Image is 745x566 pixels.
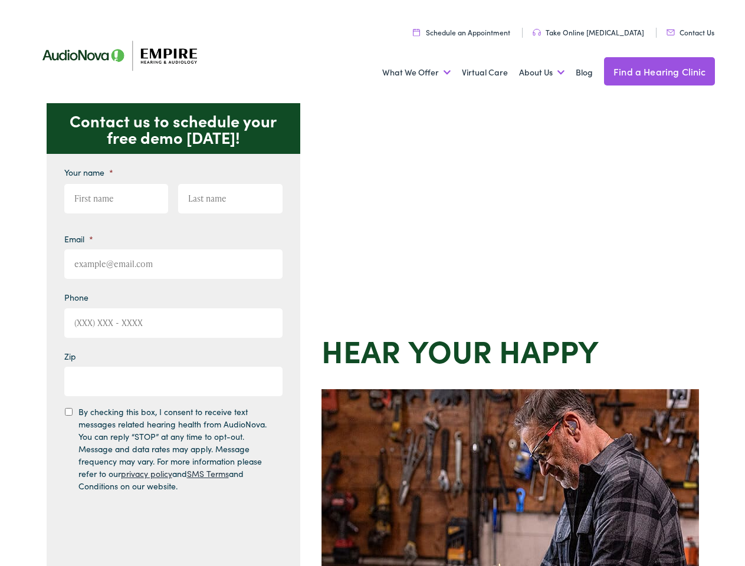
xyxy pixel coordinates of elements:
[321,328,401,371] strong: Hear
[178,184,283,213] input: Last name
[121,468,172,479] a: privacy policy
[413,27,510,37] a: Schedule an Appointment
[382,51,451,94] a: What We Offer
[47,103,300,154] p: Contact us to schedule your free demo [DATE]!
[533,27,644,37] a: Take Online [MEDICAL_DATA]
[413,28,420,36] img: utility icon
[519,51,565,94] a: About Us
[64,351,76,361] label: Zip
[667,29,675,35] img: utility icon
[78,406,272,492] label: By checking this box, I consent to receive text messages related hearing health from AudioNova. Y...
[667,27,714,37] a: Contact Us
[576,51,593,94] a: Blog
[64,167,113,177] label: Your name
[64,184,169,213] input: First name
[64,249,283,279] input: example@email.com
[187,468,229,479] a: SMS Terms
[64,233,93,244] label: Email
[64,292,88,302] label: Phone
[408,328,599,371] strong: your Happy
[462,51,508,94] a: Virtual Care
[604,57,715,85] a: Find a Hearing Clinic
[64,308,283,338] input: (XXX) XXX - XXXX
[533,29,541,36] img: utility icon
